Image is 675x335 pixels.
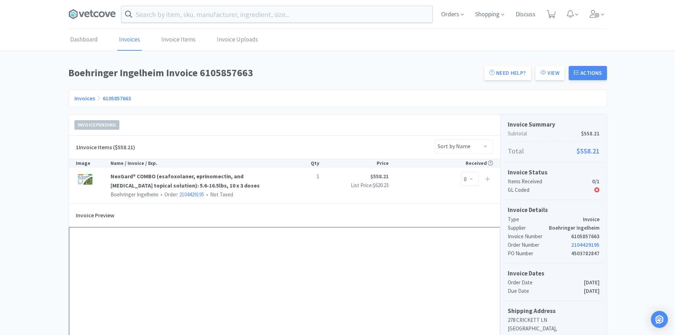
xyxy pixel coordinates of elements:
[508,177,592,186] p: Items Received
[508,287,584,295] p: Due Date
[508,186,594,194] p: GL Coded
[74,95,95,102] a: Invoices
[584,278,600,287] p: [DATE]
[215,29,260,51] a: Invoice Uploads
[508,205,600,215] h5: Invoice Details
[508,241,571,249] p: Order Number
[508,215,583,224] p: Type
[508,224,549,232] p: Supplier
[76,159,111,167] div: Image
[284,172,319,181] p: 1
[581,129,600,138] span: $558.21
[592,177,600,186] p: 0/1
[508,249,571,258] p: PO Number
[508,306,600,316] h5: Shipping Address
[535,66,564,80] button: View
[508,278,584,287] p: Order Date
[373,182,389,189] span: $620.23
[117,29,142,51] a: Invoices
[508,269,600,278] h5: Invoice Dates
[159,29,197,51] a: Invoice Items
[584,287,600,295] p: [DATE]
[508,168,600,177] h5: Invoice Status
[513,11,538,18] a: Discuss
[76,172,95,187] img: c5c370fbed384a1cb67bce3463ca4e9a_567364.jpeg
[284,159,319,167] div: Qty
[319,159,389,167] div: Price
[583,215,600,224] p: Invoice
[484,66,531,80] a: Need Help?
[569,66,607,80] button: Actions
[651,311,668,328] div: Open Intercom Messenger
[68,65,480,81] h1: Boehringer Ingelheim Invoice 6105857663
[158,191,204,198] span: Order:
[549,224,600,232] p: Boehringer Ingelheim
[76,143,135,152] h5: 1 Invoice Items ($558.21)
[508,129,600,138] p: Subtotal
[76,207,114,224] h5: Invoice Preview
[571,249,600,258] p: 4503782847
[205,191,209,198] span: •
[370,173,389,180] strong: $558.21
[508,316,600,324] p: 278 CRICKETT LN
[68,29,100,51] a: Dashboard
[111,172,285,190] a: NexGard® COMBO (esafoxolaner, eprinomectin, and [MEDICAL_DATA] topical solution): 5.6-16.5lbs, 10...
[204,191,233,198] span: Not Taxed
[103,95,131,102] a: 6105857663
[466,160,493,166] span: Received
[319,181,389,190] p: List Price:
[508,145,600,157] p: Total
[122,6,432,22] input: Search by item, sku, manufacturer, ingredient, size...
[75,121,119,129] span: Invoice Pending
[159,191,163,198] span: •
[508,120,600,129] h5: Invoice Summary
[571,232,600,241] p: 6105857663
[571,241,600,248] a: 2104429195
[508,232,571,241] p: Invoice Number
[111,159,285,167] div: Name / Invoice / Exp.
[179,191,204,198] a: 2104429195
[111,191,158,198] span: Boehringer Ingelheim
[576,145,600,157] span: $558.21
